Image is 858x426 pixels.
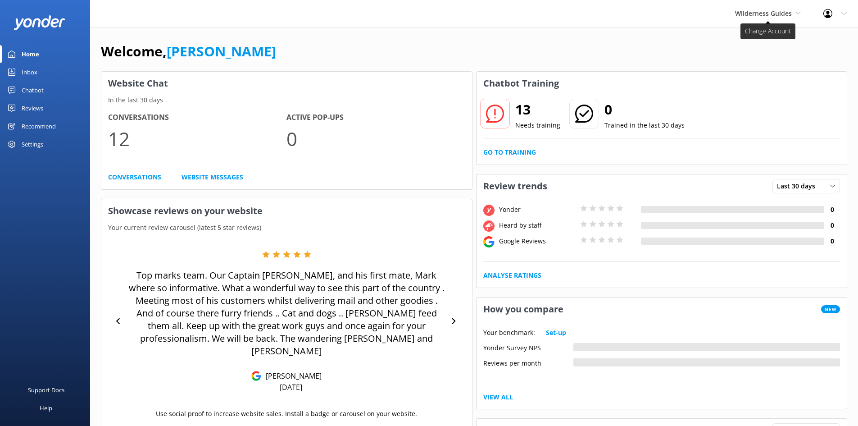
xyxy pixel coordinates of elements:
a: Conversations [108,172,161,182]
h3: Chatbot Training [477,72,566,95]
div: Yonder [497,205,578,215]
h2: 13 [515,99,560,120]
div: Inbox [22,63,37,81]
div: Support Docs [28,381,64,399]
h2: 0 [604,99,685,120]
a: Set-up [546,328,566,338]
div: Yonder Survey NPS [483,343,573,351]
p: [DATE] [280,382,302,392]
span: Wilderness Guides [735,9,792,18]
p: In the last 30 days [101,95,472,105]
span: New [821,305,840,313]
a: View All [483,392,513,402]
div: Chatbot [22,81,44,99]
div: Recommend [22,117,56,135]
div: Help [40,399,52,417]
h4: 0 [824,205,840,215]
a: Go to Training [483,147,536,157]
a: Analyse Ratings [483,270,541,280]
div: Google Reviews [497,236,578,246]
p: [PERSON_NAME] [261,371,322,381]
p: Top marks team. Our Captain [PERSON_NAME], and his first mate, Mark where so informative. What a ... [126,269,447,357]
h3: How you compare [477,298,570,321]
h4: 0 [824,236,840,246]
p: Your benchmark: [483,328,535,338]
h3: Review trends [477,174,554,198]
div: Reviews per month [483,358,573,366]
img: yonder-white-logo.png [14,15,65,30]
p: 0 [286,124,465,154]
p: Use social proof to increase website sales. Install a badge or carousel on your website. [156,409,417,419]
h3: Website Chat [101,72,472,95]
p: Needs training [515,120,560,130]
h4: 0 [824,220,840,230]
h4: Active Pop-ups [286,112,465,124]
h4: Conversations [108,112,286,124]
a: [PERSON_NAME] [167,42,276,60]
span: Last 30 days [777,181,821,191]
div: Heard by staff [497,220,578,230]
p: 12 [108,124,286,154]
h1: Welcome, [101,41,276,62]
h3: Showcase reviews on your website [101,199,472,223]
div: Settings [22,135,43,153]
img: Google Reviews [251,371,261,381]
div: Home [22,45,39,63]
p: Your current review carousel (latest 5 star reviews) [101,223,472,233]
p: Trained in the last 30 days [604,120,685,130]
div: Reviews [22,99,43,117]
a: Website Messages [182,172,243,182]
